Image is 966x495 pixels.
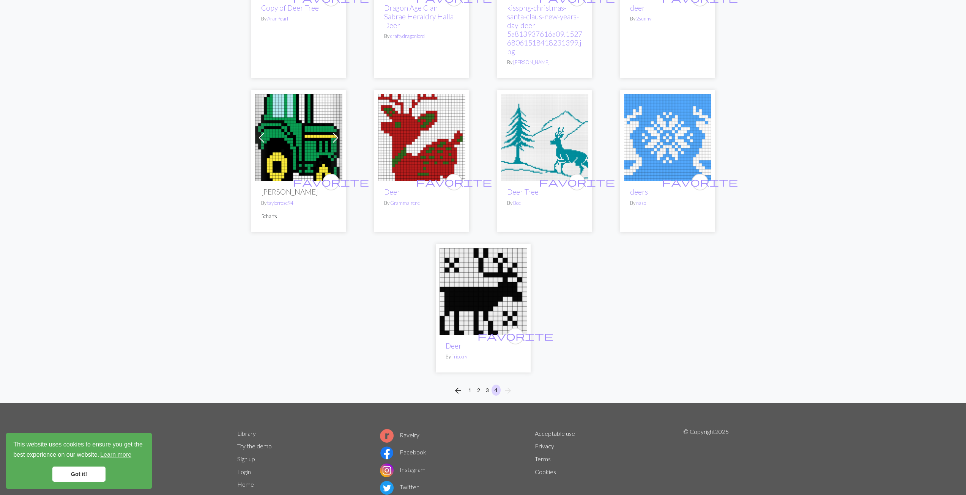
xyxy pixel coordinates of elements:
[507,59,582,66] p: By
[630,15,705,22] p: By
[384,187,400,196] a: Deer
[237,442,272,449] a: Try the demo
[237,468,251,475] a: Login
[378,94,465,181] img: Deer
[440,248,527,335] img: Deer
[293,174,369,190] i: favourite
[261,213,336,220] p: 5 charts
[293,176,369,188] span: favorite
[474,385,483,396] button: 2
[6,433,152,489] div: cookieconsent
[630,3,645,12] a: deer
[630,200,705,207] p: By
[483,385,492,396] button: 3
[380,429,394,443] img: Ravelry logo
[261,3,319,12] a: Copy of Deer Tree
[507,328,524,344] button: favourite
[539,174,615,190] i: favourite
[624,94,711,181] img: deers
[535,442,554,449] a: Privacy
[237,481,254,488] a: Home
[535,455,551,462] a: Terms
[380,464,394,477] img: Instagram logo
[13,440,145,460] span: This website uses cookies to ensure you get the best experience on our website.
[446,174,462,190] button: favourite
[99,449,132,460] a: learn more about cookies
[535,430,575,437] a: Acceptable use
[492,385,501,396] button: 4
[323,174,339,190] button: favourite
[662,174,738,190] i: favourite
[477,330,553,342] span: favorite
[451,385,466,397] button: Previous
[501,133,588,140] a: Deer Tree
[237,455,255,462] a: Sign up
[380,431,419,438] a: Ravelry
[380,466,425,473] a: Instagram
[513,59,550,65] a: [PERSON_NAME]
[380,481,394,495] img: Twitter logo
[261,187,336,196] h2: [PERSON_NAME]
[384,3,454,30] a: Dragon Age Clan Sabrae Heraldry Halla Deer
[630,187,648,196] a: deers
[52,467,106,482] a: dismiss cookie message
[237,430,256,437] a: Library
[692,174,708,190] button: favourite
[416,174,492,190] i: favourite
[624,133,711,140] a: deers
[416,176,492,188] span: favorite
[384,200,459,207] p: By
[507,187,539,196] a: Deer Tree
[255,94,342,181] img: John Deere
[636,16,651,22] a: 2sunny
[267,200,293,206] a: taylorrose94
[446,353,521,360] p: By
[636,200,646,206] a: naso
[452,354,467,360] a: Tricotry
[507,200,582,207] p: By
[390,33,425,39] a: craftydragonlord
[384,33,459,40] p: By
[454,385,463,396] span: arrow_back
[267,16,288,22] a: AranPearl
[390,200,420,206] a: GrammaIrene
[477,328,553,344] i: favourite
[255,133,342,140] a: John Deere
[380,448,426,456] a: Facebook
[535,468,556,475] a: Cookies
[446,341,462,350] a: Deer
[662,176,738,188] span: favorite
[440,287,527,294] a: Deer
[501,94,588,181] img: Deer Tree
[380,483,419,490] a: Twitter
[378,133,465,140] a: Deer
[539,176,615,188] span: favorite
[451,385,515,397] nav: Page navigation
[465,385,474,396] button: 1
[380,446,394,460] img: Facebook logo
[261,15,336,22] p: By
[261,200,336,207] p: By
[507,3,582,56] a: kisspng-christmas-santa-claus-new-years-day-deer-5a813937616a09.152768061518418231399.jpg
[454,386,463,395] i: Previous
[569,174,585,190] button: favourite
[513,200,521,206] a: Bee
